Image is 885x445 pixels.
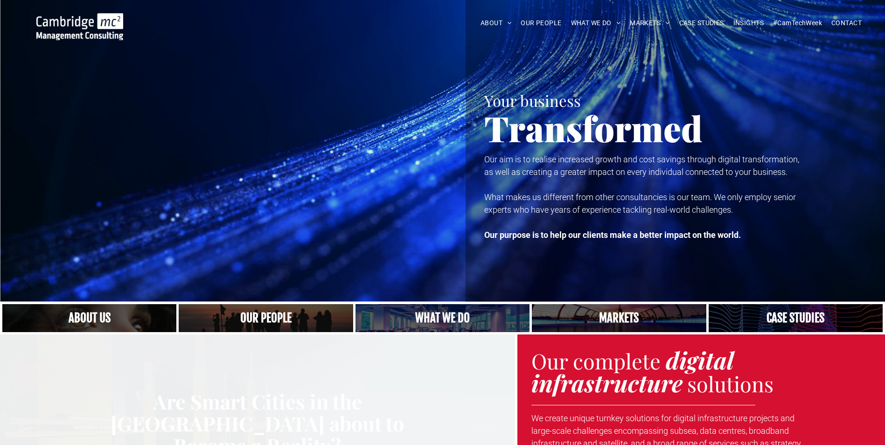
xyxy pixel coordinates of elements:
strong: Our purpose is to help our clients make a better impact on the world. [484,230,741,240]
a: OUR PEOPLE [516,16,566,30]
a: CONTACT [827,16,866,30]
a: ABOUT [476,16,516,30]
strong: digital [666,344,734,375]
a: INSIGHTS [729,16,768,30]
span: solutions [687,369,774,397]
span: Your business [484,90,581,111]
img: Cambridge MC Logo [36,13,123,40]
a: CASE STUDIES [675,16,729,30]
span: Our complete [531,347,661,375]
span: What makes us different from other consultancies is our team. We only employ senior experts who h... [484,192,796,215]
a: A crowd in silhouette at sunset, on a rise or lookout point [179,304,353,332]
a: Close up of woman's face, centered on her eyes [2,304,176,332]
a: WHAT WE DO [566,16,626,30]
span: Our aim is to realise increased growth and cost savings through digital transformation, as well a... [484,154,799,177]
a: MARKETS [625,16,674,30]
a: #CamTechWeek [768,16,827,30]
strong: infrastructure [531,367,683,398]
a: A yoga teacher lifting his whole body off the ground in the peacock pose [355,304,530,332]
span: Transformed [484,104,703,151]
